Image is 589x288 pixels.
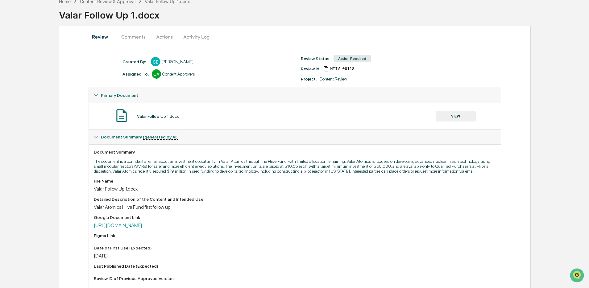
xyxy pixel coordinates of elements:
div: Content Approvers [162,72,195,76]
div: [DATE] [94,253,496,259]
div: Created By: ‎ ‎ [122,59,148,64]
div: Detailed Description of the Content and Intended Use [94,197,496,202]
div: Valar Atomics Hiive Fund first follow up [94,204,496,210]
div: Review Status: [301,56,330,61]
div: Document Summary [94,150,496,154]
div: Figma Link [94,233,496,238]
div: Action Required [334,55,371,62]
div: Valar Follow Up 1.docx [59,5,589,21]
div: [PERSON_NAME] [161,59,193,64]
span: Attestations [51,78,77,84]
a: 🗄️Attestations [42,75,79,86]
button: VIEW [436,111,476,121]
img: 1746055101610-c473b297-6a78-478c-a979-82029cc54cd1 [6,47,17,58]
div: Valar Follow Up 1.docx [94,186,496,192]
div: Document Summary (generated by AI) [89,130,500,144]
u: (generated by AI) [143,134,178,140]
div: Start new chat [21,47,101,53]
div: Review Id: [301,66,320,71]
a: 🖐️Preclearance [4,75,42,86]
div: Content Review [320,76,347,81]
div: Assigned To: [122,72,149,76]
div: Date of First Use (Expected) [94,245,496,250]
iframe: Open customer support [569,268,586,284]
span: Preclearance [12,78,40,84]
p: How can we help? [6,13,112,23]
span: Document Summary [101,134,178,139]
img: Document Icon [114,108,129,123]
div: 🗄️ [45,78,50,83]
span: Data Lookup [12,89,39,96]
div: Project: [301,76,317,81]
button: Activity Log [178,29,214,44]
div: Last Published Date (Expected) [94,264,496,269]
div: File Name [94,179,496,183]
button: Actions [151,29,178,44]
button: Review [89,29,116,44]
a: [URL][DOMAIN_NAME] [94,222,142,228]
div: Primary Document [89,88,500,103]
a: Powered byPylon [44,104,75,109]
div: Valar Follow Up 1.docx [137,114,179,119]
span: a1bb28c0-a032-4653-905e-7364ea0114a6 [330,66,354,71]
div: CA [152,69,161,79]
div: 🔎 [6,90,11,95]
span: Primary Document [101,93,138,98]
div: We're available if you need us! [21,53,78,58]
div: Primary Document [89,103,500,129]
p: The document is a confidential email about an investment opportunity in Valar Atomics through the... [94,159,496,174]
div: secondary tabs example [89,29,501,44]
div: Google Document Link [94,215,496,220]
div: Review ID of Previous Approved Version [94,276,496,281]
div: CE [151,57,160,66]
div: 🖐️ [6,78,11,83]
a: 🔎Data Lookup [4,87,41,98]
span: Pylon [61,105,75,109]
button: Start new chat [105,49,112,56]
button: Comments [116,29,151,44]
